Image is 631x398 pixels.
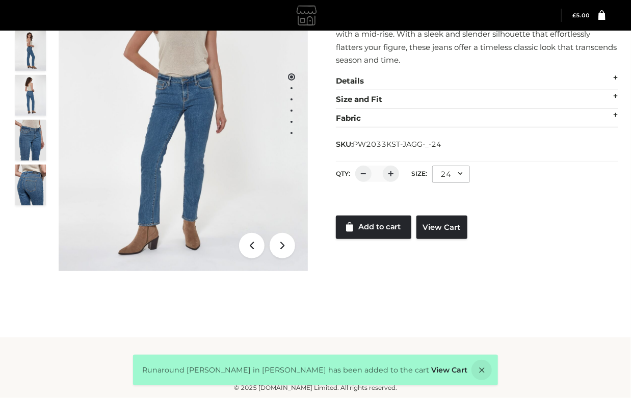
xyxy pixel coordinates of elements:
label: QTY: [336,170,350,177]
img: gemmachan [294,3,320,28]
div: Fabric [336,109,618,128]
a: View Cart [431,365,467,375]
a: Add to cart [336,216,411,239]
div: 24 [432,166,470,183]
div: Runaround [PERSON_NAME] in [PERSON_NAME] has been added to the cart [133,355,498,385]
bdi: 5.00 [572,12,590,19]
a: View Cart [416,216,467,239]
span: SKU: [336,138,442,150]
div: Size and Fit [336,90,618,109]
div: Details [336,72,618,91]
img: IMG_3047.jpg [15,30,46,71]
img: 20250519LOLA00005copy.jpg [15,165,46,205]
img: 20250519LOLA01417copy.jpg [15,75,46,116]
p: Made in [GEOGRAPHIC_DATA] from our signature comfort Japanese denim, our slim straight fit offers... [336,2,618,67]
img: 20250519LOLA00003copy.jpg [15,120,46,161]
label: Size: [411,170,427,177]
div: © 2025 [DOMAIN_NAME] Limited. All rights reserved. [13,383,618,393]
span: £ [572,12,576,19]
span: PW2033KST-JAGG-_-24 [353,140,441,149]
